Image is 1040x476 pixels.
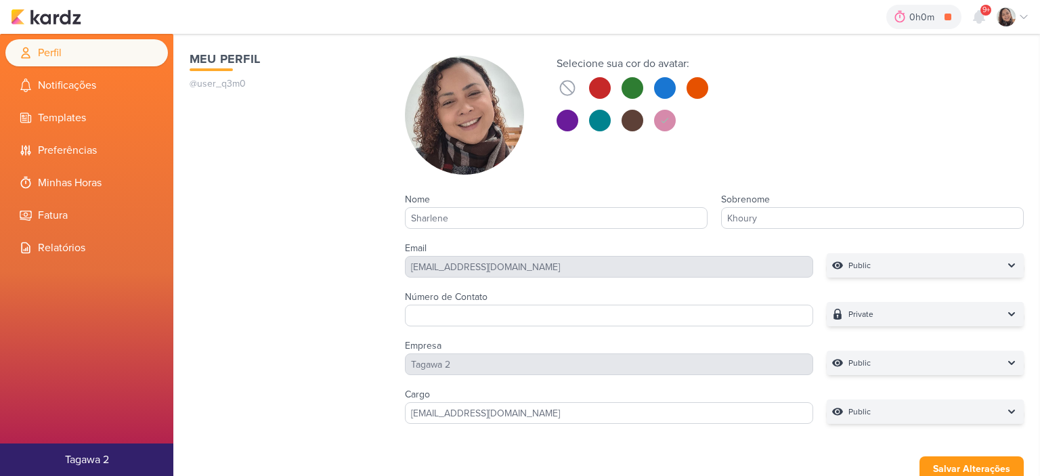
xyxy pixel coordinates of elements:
[5,234,168,261] li: Relatórios
[405,256,813,278] div: [EMAIL_ADDRESS][DOMAIN_NAME]
[848,405,871,418] p: Public
[5,39,168,66] li: Perfil
[190,50,378,68] h1: Meu Perfil
[848,259,871,272] p: Public
[405,194,430,205] label: Nome
[405,242,427,254] label: Email
[5,72,168,99] li: Notificações
[5,104,168,131] li: Templates
[5,137,168,164] li: Preferências
[848,307,873,321] p: Private
[982,5,990,16] span: 9+
[557,56,708,72] div: Selecione sua cor do avatar:
[405,389,430,400] label: Cargo
[827,399,1024,424] button: Public
[405,340,441,351] label: Empresa
[827,302,1024,326] button: Private
[405,56,524,175] img: Sharlene Khoury
[827,351,1024,375] button: Public
[848,356,871,370] p: Public
[721,194,770,205] label: Sobrenome
[405,291,487,303] label: Número de Contato
[997,7,1016,26] img: Sharlene Khoury
[190,77,378,91] p: @user_q3m0
[909,10,938,24] div: 0h0m
[5,169,168,196] li: Minhas Horas
[5,202,168,229] li: Fatura
[827,253,1024,278] button: Public
[11,9,81,25] img: kardz.app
